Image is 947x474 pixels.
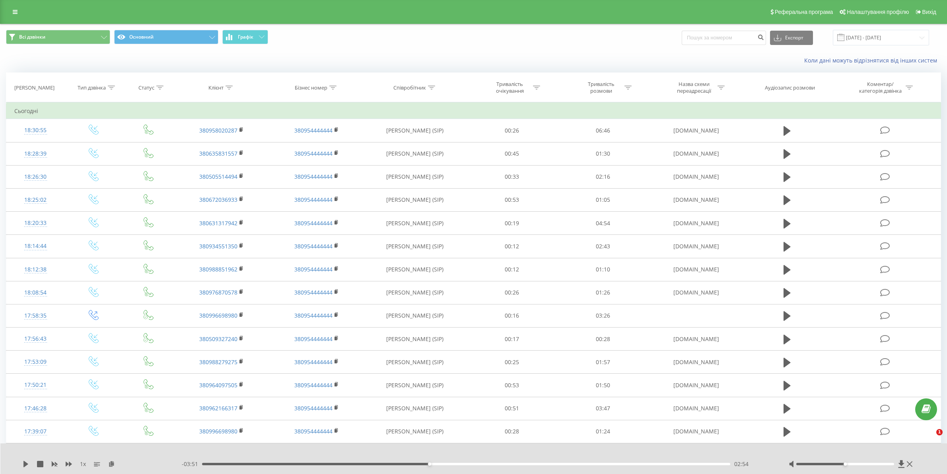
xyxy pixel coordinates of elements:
span: Всі дзвінки [19,34,45,40]
td: 01:10 [557,258,648,281]
td: 01:24 [557,420,648,443]
span: Реферальна програма [775,9,833,15]
div: Accessibility label [844,462,847,466]
span: Налаштування профілю [847,9,909,15]
td: 00:25 [466,351,557,374]
div: Коментар/категорія дзвінка [857,81,904,94]
a: 380509327240 [199,335,237,343]
td: 01:05 [557,188,648,211]
button: Основний [114,30,218,44]
input: Пошук за номером [682,31,766,45]
div: 17:39:07 [14,424,56,439]
td: 01:57 [557,351,648,374]
a: 380976870578 [199,289,237,296]
td: [DOMAIN_NAME] [649,119,744,142]
span: - 03:51 [182,460,202,468]
div: 17:53:09 [14,354,56,370]
a: 380962166317 [199,404,237,412]
div: Тип дзвінка [78,84,106,91]
td: [DOMAIN_NAME] [649,212,744,235]
div: 18:14:44 [14,238,56,254]
a: 380954444444 [294,404,333,412]
a: 380635831557 [199,150,237,157]
td: [PERSON_NAME] (SIP) [364,235,466,258]
a: 380988851962 [199,265,237,273]
a: 380954444444 [294,358,333,366]
td: 00:16 [466,304,557,327]
a: 380964097505 [199,381,237,389]
a: 380954444444 [294,265,333,273]
a: 380954444444 [294,150,333,157]
td: [DOMAIN_NAME] [649,258,744,281]
a: 380954444444 [294,335,333,343]
a: 380954444444 [294,312,333,319]
td: 00:53 [466,374,557,397]
td: [DOMAIN_NAME] [649,281,744,304]
div: Статус [138,84,154,91]
td: [PERSON_NAME] (SIP) [364,142,466,165]
td: 00:33 [466,165,557,188]
td: 01:50 [557,374,648,397]
div: Бізнес номер [295,84,327,91]
td: 00:28 [557,328,648,351]
td: Сьогодні [6,103,941,119]
a: 380505514494 [199,173,237,180]
span: 1 [936,429,943,435]
div: Тривалість розмови [580,81,622,94]
td: [PERSON_NAME] (SIP) [364,397,466,420]
a: 380954444444 [294,173,333,180]
td: [PERSON_NAME] (SIP) [364,420,466,443]
a: 380954444444 [294,196,333,203]
td: [DOMAIN_NAME] [649,142,744,165]
div: 17:50:21 [14,377,56,393]
span: 1 x [80,460,86,468]
iframe: Intercom live chat [920,429,939,448]
button: Всі дзвінки [6,30,110,44]
td: [DOMAIN_NAME] [649,374,744,397]
a: 380988279275 [199,358,237,366]
td: 00:17 [466,328,557,351]
div: 18:12:38 [14,262,56,277]
td: 00:19 [466,212,557,235]
a: Коли дані можуть відрізнятися вiд інших систем [804,57,941,64]
button: Графік [222,30,268,44]
span: 02:54 [734,460,749,468]
div: 18:30:55 [14,123,56,138]
div: Тривалість очікування [488,81,531,94]
td: 02:43 [557,235,648,258]
td: [PERSON_NAME] (SIP) [364,351,466,374]
div: 18:25:02 [14,192,56,208]
td: 00:26 [466,281,557,304]
td: 01:26 [557,281,648,304]
div: Accessibility label [428,462,432,466]
td: 02:16 [557,165,648,188]
div: 17:58:35 [14,308,56,324]
div: 17:56:43 [14,331,56,347]
div: 17:46:28 [14,401,56,416]
td: [DOMAIN_NAME] [649,235,744,258]
div: 18:28:39 [14,146,56,162]
a: 380954444444 [294,219,333,227]
td: [PERSON_NAME] (SIP) [364,304,466,327]
td: [DOMAIN_NAME] [649,397,744,420]
a: 380996698980 [199,312,237,319]
td: 04:54 [557,212,648,235]
td: [DOMAIN_NAME] [649,188,744,211]
td: [PERSON_NAME] (SIP) [364,212,466,235]
td: 00:28 [466,420,557,443]
td: 00:26 [466,119,557,142]
a: 380954444444 [294,289,333,296]
a: 380954444444 [294,242,333,250]
td: [PERSON_NAME] (SIP) [364,188,466,211]
a: 380954444444 [294,427,333,435]
a: 380934551350 [199,242,237,250]
td: [PERSON_NAME] (SIP) [364,281,466,304]
div: [PERSON_NAME] [14,84,54,91]
td: [PERSON_NAME] (SIP) [364,374,466,397]
td: [PERSON_NAME] (SIP) [364,165,466,188]
td: [PERSON_NAME] (SIP) [364,119,466,142]
td: [PERSON_NAME] (SIP) [364,258,466,281]
a: 380954444444 [294,381,333,389]
td: 06:46 [557,119,648,142]
td: 00:12 [466,258,557,281]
